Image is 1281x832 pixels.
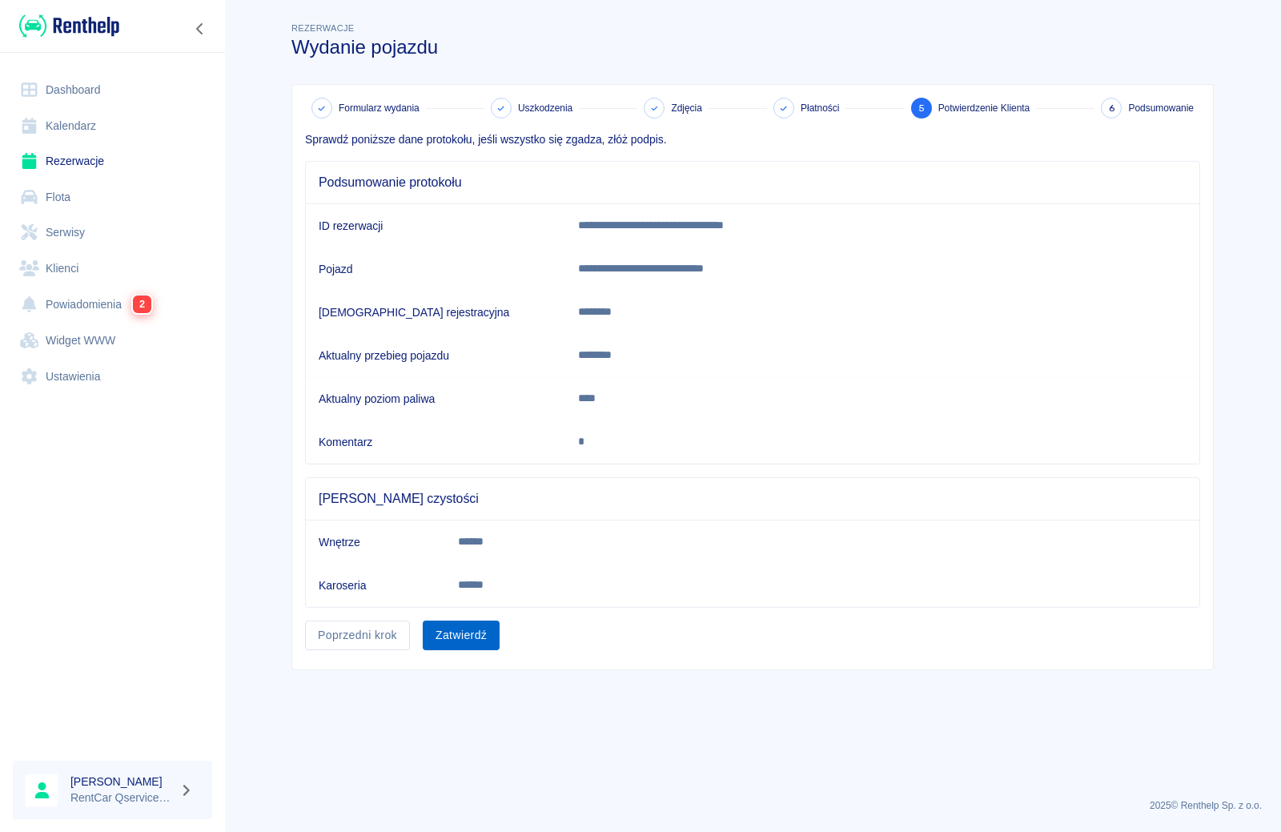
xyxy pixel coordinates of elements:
h6: [PERSON_NAME] [70,774,173,790]
a: Powiadomienia2 [13,286,212,323]
a: Ustawienia [13,359,212,395]
a: Klienci [13,251,212,287]
span: Zdjęcia [671,101,701,115]
button: Poprzedni krok [305,621,410,650]
a: Flota [13,179,212,215]
h6: Aktualny poziom paliwa [319,391,552,407]
a: Widget WWW [13,323,212,359]
span: Uszkodzenia [518,101,572,115]
h3: Wydanie pojazdu [291,36,1214,58]
h6: Aktualny przebieg pojazdu [319,348,552,364]
span: Rezerwacje [291,23,354,33]
h6: Wnętrze [319,534,432,550]
p: 2025 © Renthelp Sp. z o.o. [243,798,1262,813]
h6: ID rezerwacji [319,218,552,234]
span: 5 [918,100,925,117]
h6: [DEMOGRAPHIC_DATA] rejestracyjna [319,304,552,320]
span: 2 [133,295,151,314]
span: Potwierdzenie Klienta [938,101,1030,115]
span: Formularz wydania [339,101,420,115]
h6: Komentarz [319,434,552,450]
span: [PERSON_NAME] czystości [319,491,1187,507]
a: Renthelp logo [13,13,119,39]
a: Kalendarz [13,108,212,144]
a: Dashboard [13,72,212,108]
a: Serwisy [13,215,212,251]
h6: Pojazd [319,261,552,277]
span: Podsumowanie protokołu [319,175,1187,191]
img: Renthelp logo [19,13,119,39]
button: Zwiń nawigację [188,18,212,39]
p: Sprawdź poniższe dane protokołu, jeśli wszystko się zgadza, złóż podpis. [305,131,1200,148]
span: Podsumowanie [1128,101,1194,115]
p: RentCar Qservice Damar Parts [70,790,173,806]
a: Rezerwacje [13,143,212,179]
h6: Karoseria [319,577,432,593]
button: Zatwierdź [423,621,500,650]
span: 6 [1109,100,1114,117]
span: Płatności [801,101,839,115]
